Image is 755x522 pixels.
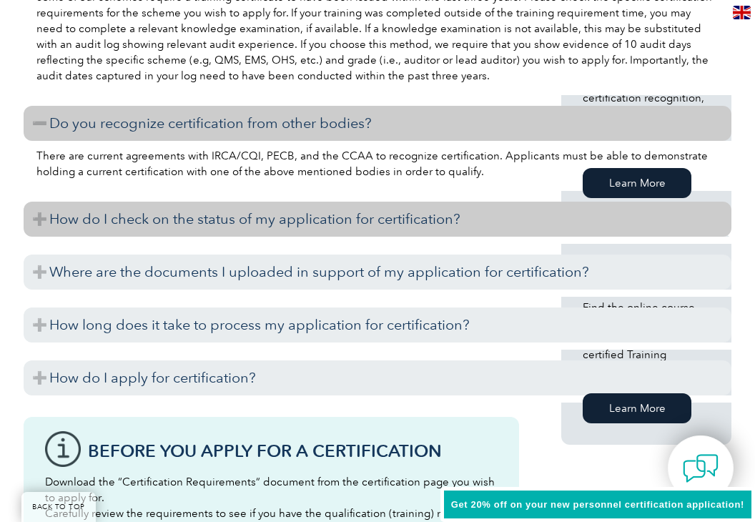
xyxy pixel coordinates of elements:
h3: Where are the documents I uploaded in support of my application for certification? [24,255,731,290]
h3: How do I check on the status of my application for certification? [24,202,731,237]
a: Learn More [583,168,691,198]
h3: How do I apply for certification? [24,360,731,395]
h3: How long does it take to process my application for certification? [24,307,731,343]
a: BACK TO TOP [21,492,96,522]
h3: Do you recognize certification from other bodies? [24,106,731,141]
span: Get 20% off on your new personnel certification application! [451,499,744,510]
img: contact-chat.png [683,450,719,486]
a: Learn More [583,393,691,423]
img: en [733,6,751,19]
p: There are current agreements with IRCA/CQI, PECB, and the CCAA to recognize certification. Applic... [36,148,719,179]
h3: Before You Apply For a Certification [88,442,498,460]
